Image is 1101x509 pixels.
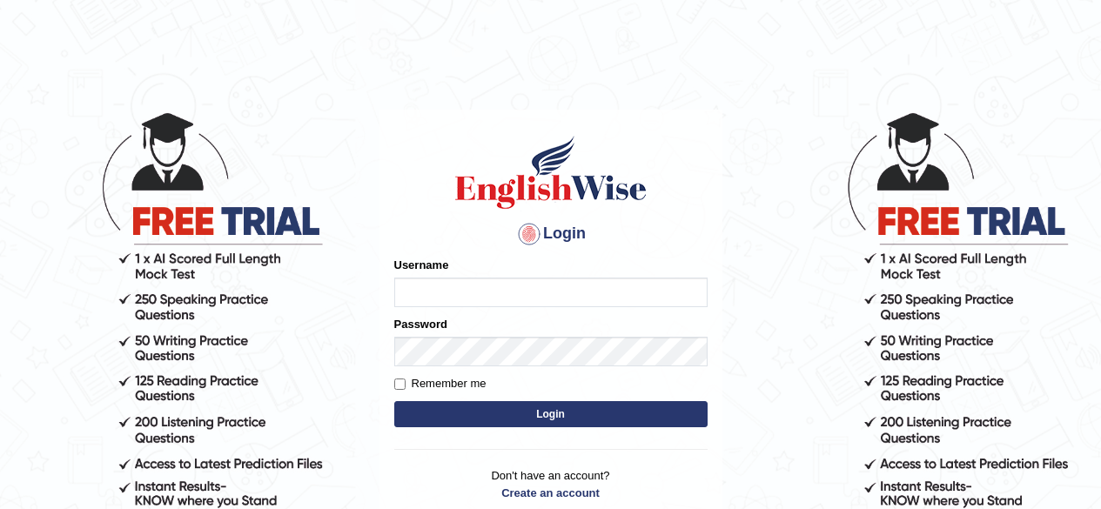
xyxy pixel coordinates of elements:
[394,485,708,501] a: Create an account
[394,220,708,248] h4: Login
[394,378,406,390] input: Remember me
[452,133,650,211] img: Logo of English Wise sign in for intelligent practice with AI
[394,257,449,273] label: Username
[394,375,487,392] label: Remember me
[394,401,708,427] button: Login
[394,316,447,332] label: Password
